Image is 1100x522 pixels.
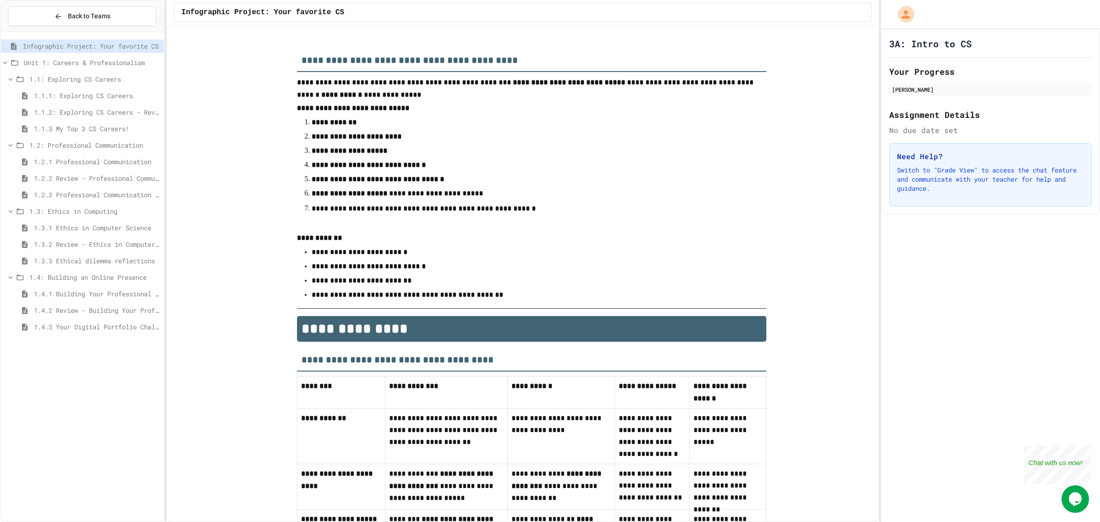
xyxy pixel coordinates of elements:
[29,272,160,282] span: 1.4: Building an Online Presence
[897,151,1084,162] h3: Need Help?
[8,6,156,26] button: Back to Teams
[889,108,1092,121] h2: Assignment Details
[181,7,344,18] span: Infographic Project: Your favorite CS
[34,107,160,117] span: 1.1.2: Exploring CS Careers - Review
[34,256,160,266] span: 1.3.3 Ethical dilemma reflections
[34,322,160,332] span: 1.4.3 Your Digital Portfolio Challenge
[892,85,1089,94] div: [PERSON_NAME]
[888,4,917,25] div: My Account
[34,173,160,183] span: 1.2.2 Review - Professional Communication
[34,223,160,233] span: 1.3.1 Ethics in Computer Science
[34,239,160,249] span: 1.3.2 Review - Ethics in Computer Science
[23,41,160,51] span: Infographic Project: Your favorite CS
[68,11,110,21] span: Back to Teams
[34,91,160,100] span: 1.1.1: Exploring CS Careers
[34,157,160,167] span: 1.2.1 Professional Communication
[889,125,1092,136] div: No due date set
[29,140,160,150] span: 1.2: Professional Communication
[34,190,160,200] span: 1.2.3 Professional Communication Challenge
[1024,445,1091,484] iframe: chat widget
[897,166,1084,193] p: Switch to "Grade View" to access the chat feature and communicate with your teacher for help and ...
[34,305,160,315] span: 1.4.2 Review - Building Your Professional Online Presence
[24,58,160,67] span: Unit 1: Careers & Professionalism
[29,74,160,84] span: 1.1: Exploring CS Careers
[34,124,160,133] span: 1.1.3 My Top 3 CS Careers!
[889,65,1092,78] h2: Your Progress
[1061,485,1091,513] iframe: chat widget
[29,206,160,216] span: 1.3: Ethics in Computing
[34,289,160,299] span: 1.4.1 Building Your Professional Online Presence
[889,37,972,50] h1: 3A: Intro to CS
